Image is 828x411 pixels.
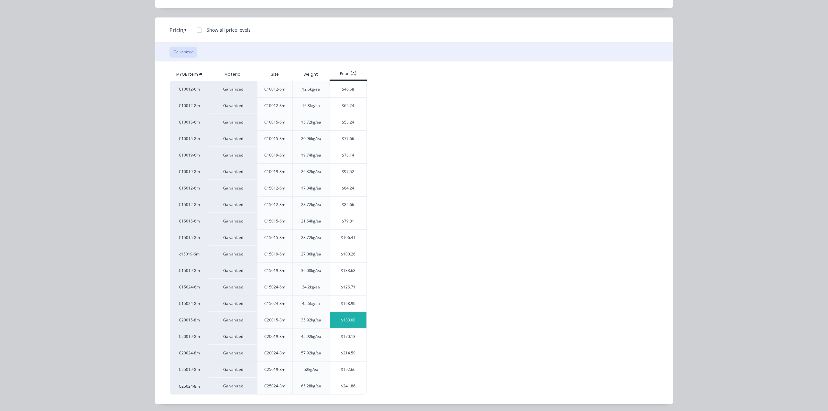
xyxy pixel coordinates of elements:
[301,169,321,175] div: 26.32kg/ea
[264,284,285,290] div: C15024-6m
[209,361,257,378] div: Galvanized
[330,114,366,130] div: $58.24
[330,378,366,394] div: $241.86
[170,97,209,114] div: C10012-8m
[330,164,366,180] div: $97.52
[301,185,321,191] div: 17.34kg/ea
[330,197,366,213] div: $85.66
[330,180,366,196] div: $64.24
[301,218,321,224] div: 21.54kg/ea
[170,345,209,361] div: C20024-8m
[170,312,209,328] div: C20015-8m
[264,350,285,356] div: C20024-8m
[264,235,285,241] div: C15015-8m
[299,66,323,82] div: weight
[302,301,320,307] div: 45.6kg/ea
[330,279,366,295] div: $126.71
[170,130,209,147] div: C10015-8m
[330,312,366,328] div: $133.08
[330,81,366,97] div: $46.68
[170,262,209,279] div: C15019-8m
[301,334,321,340] div: 45.92kg/ea
[264,136,285,142] div: C10015-8m
[209,213,257,229] div: Galvanized
[170,279,209,295] div: C15024-6m
[264,317,285,323] div: C20015-8m
[209,180,257,196] div: Galvanized
[170,163,209,180] div: C10019-8m
[264,218,285,224] div: C15015-6m
[170,361,209,378] div: C25019-8m
[209,196,257,213] div: Galvanized
[301,136,321,142] div: 20.96kg/ea
[264,202,285,208] div: C15012-8m
[209,97,257,114] div: Galvanized
[301,202,321,208] div: 28.72kg/ea
[264,86,285,92] div: C10012-6m
[264,367,285,373] div: C25019-8m
[330,296,366,312] div: $168.90
[207,27,251,33] div: Show all price levels
[301,383,321,389] div: 65.28kg/ea
[209,130,257,147] div: Galvanized
[209,163,257,180] div: Galvanized
[330,230,366,246] div: $106.41
[170,229,209,246] div: C15015-8m
[264,103,285,109] div: C10012-8m
[330,329,366,345] div: $170.13
[170,147,209,163] div: C10019-6m
[264,383,285,389] div: C25024-8m
[330,131,366,147] div: $77.66
[302,103,320,109] div: 16.8kg/ea
[301,251,321,257] div: 27.06kg/ea
[170,378,209,395] div: C25024-8m
[209,229,257,246] div: Galvanized
[302,284,320,290] div: 34.2kg/ea
[330,246,366,262] div: $100.26
[170,114,209,130] div: C10015-6m
[264,185,285,191] div: C15012-6m
[170,180,209,196] div: C15012-6m
[170,246,209,262] div: c15019-6m
[209,147,257,163] div: Galvanized
[209,328,257,345] div: Galvanized
[264,251,285,257] div: C15019-6m
[330,263,366,279] div: $133.68
[330,71,367,77] div: Price (A)
[302,86,320,92] div: 12.6kg/ea
[170,196,209,213] div: C15012-8m
[264,334,285,340] div: C20019-8m
[330,345,366,361] div: $214.59
[209,345,257,361] div: Galvanized
[209,295,257,312] div: Galvanized
[264,268,285,274] div: C15019-8m
[209,279,257,295] div: Galvanized
[330,362,366,378] div: $192.66
[209,246,257,262] div: Galvanized
[330,98,366,114] div: $62.24
[170,295,209,312] div: C15024-8m
[301,152,321,158] div: 19.74kg/ea
[169,47,197,58] button: Galvanized
[264,301,285,307] div: C15024-8m
[209,262,257,279] div: Galvanized
[330,147,366,163] div: $73.14
[301,317,321,323] div: 35.92kg/ea
[209,114,257,130] div: Galvanized
[301,119,321,125] div: 15.72kg/ea
[266,66,284,82] div: Size
[209,81,257,97] div: Galvanized
[170,68,209,81] div: MYOB Item #
[209,68,257,81] div: Material
[301,235,321,241] div: 28.72kg/ea
[170,81,209,97] div: C10012-6m
[264,152,285,158] div: C10019-6m
[209,312,257,328] div: Galvanized
[264,119,285,125] div: C10015-6m
[209,378,257,395] div: Galvanized
[304,367,318,373] div: 52kg/ea
[330,213,366,229] div: $79.81
[301,268,321,274] div: 36.08kg/ea
[264,169,285,175] div: C10019-8m
[169,26,186,34] span: Pricing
